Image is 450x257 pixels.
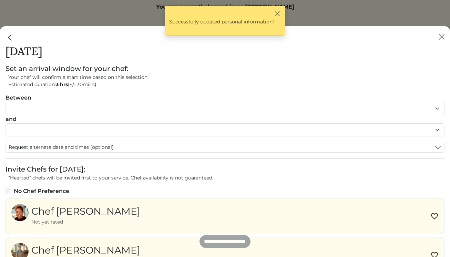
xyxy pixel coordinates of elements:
[6,142,444,152] button: Request alternate date and times (optional)
[6,33,14,42] img: back_caret-0738dc900bf9763b5e5a40894073b948e17d9601fd527fca9689b06ce300169f.svg
[11,204,29,221] img: 5a21b482cd3af3d9a04b3ee68c617dfc
[436,31,447,42] button: Close
[56,81,68,88] strong: 3 hrs
[430,212,439,220] img: Favorite chef
[6,94,31,102] label: Between
[8,74,444,81] div: Your chef will confirm a start time based on this selection.
[31,204,140,218] div: Chef [PERSON_NAME]
[274,10,281,17] button: Close
[6,164,444,174] div: Invite Chefs for [DATE]:
[6,115,17,123] label: and
[11,204,140,228] a: Chef [PERSON_NAME] Not yet rated
[8,174,444,182] p: “Hearted” chefs will be invited first to your service. Chef availability is not guaranteed.
[31,218,140,226] div: Not yet rated
[6,45,444,58] h1: [DATE]
[6,63,444,74] div: Set an arrival window for your chef:
[9,144,114,151] span: Request alternate date and times (optional)
[14,187,69,195] label: No Chef Preference
[169,18,281,25] p: Successfully updated personal information!
[6,32,14,41] a: Close
[8,81,444,88] div: Estimated duration: (+/- 30mins)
